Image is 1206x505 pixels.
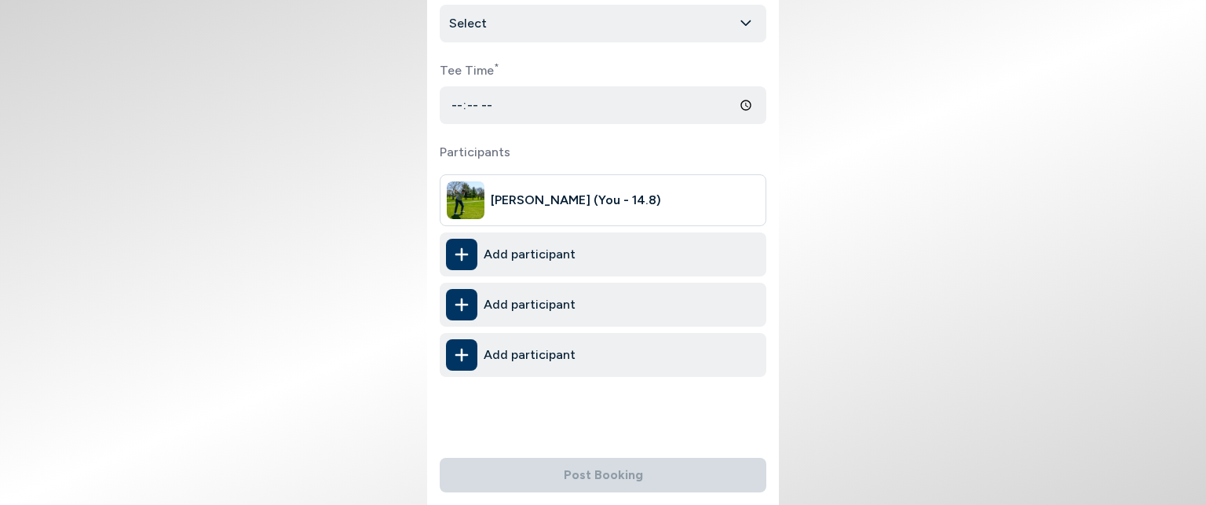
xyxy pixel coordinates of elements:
[440,61,766,80] label: Tee Time
[484,295,576,314] span: Add participant
[484,245,576,264] span: Add participant
[440,458,766,492] button: Post Booking
[491,191,759,210] span: [PERSON_NAME] (You - 14.8)
[440,143,766,162] p: Participants
[484,346,576,364] span: Add participant
[447,181,484,219] img: avatar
